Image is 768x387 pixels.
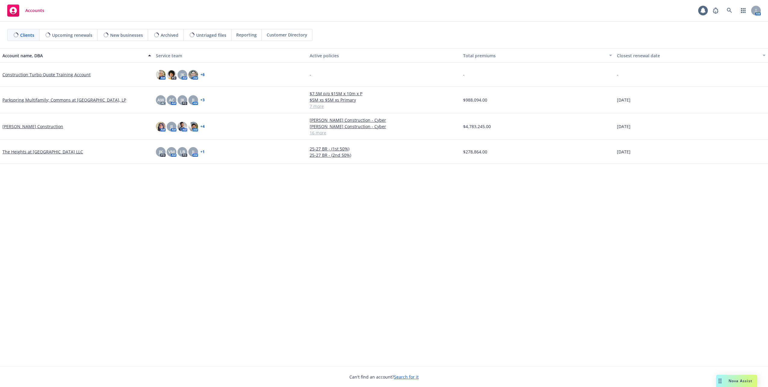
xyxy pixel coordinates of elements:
[617,123,630,130] span: [DATE]
[463,123,491,130] span: $4,783,245.00
[349,374,419,380] span: Can't find an account?
[463,149,487,155] span: $278,864.00
[169,97,174,103] span: AC
[52,32,92,38] span: Upcoming renewals
[463,52,605,59] div: Total premiums
[310,97,458,103] a: $5M xs $5M xs Primary
[153,48,307,63] button: Service team
[617,149,630,155] span: [DATE]
[710,5,722,17] a: Report a Bug
[310,103,458,109] a: 7 more
[310,130,458,136] a: 16 more
[2,97,126,103] a: Parkspring Multifamily; Commons at [GEOGRAPHIC_DATA], LP
[180,149,185,155] span: LB
[157,97,164,103] span: AW
[178,122,187,131] img: photo
[310,52,458,59] div: Active policies
[25,8,44,13] span: Accounts
[200,73,205,77] a: + 6
[310,152,458,158] a: 25-27 BR - (2nd 50%)
[167,70,176,80] img: photo
[236,32,257,38] span: Reporting
[168,149,175,155] span: VM
[20,32,34,38] span: Clients
[156,70,166,80] img: photo
[156,122,166,131] img: photo
[461,48,614,63] button: Total premiums
[729,378,752,383] span: Nova Assist
[617,97,630,103] span: [DATE]
[617,52,759,59] div: Closest renewal date
[310,123,458,130] a: [PERSON_NAME] Construction - Cyber
[192,97,194,103] span: JJ
[723,5,735,17] a: Search
[2,71,91,78] a: Construction Turbo Quote Training Account
[200,125,205,128] a: + 4
[615,48,768,63] button: Closest renewal date
[181,97,184,103] span: JK
[196,32,226,38] span: Untriaged files
[716,375,757,387] button: Nova Assist
[310,146,458,152] a: 25-27 BR - (1st 50%)
[170,123,173,130] span: JJ
[463,97,487,103] span: $988,094.00
[310,117,458,123] a: [PERSON_NAME] Construction - Cyber
[463,71,465,78] span: -
[2,149,83,155] a: The Heights at [GEOGRAPHIC_DATA] LLC
[267,32,307,38] span: Customer Directory
[2,52,144,59] div: Account name, DBA
[188,122,198,131] img: photo
[110,32,143,38] span: New businesses
[394,374,419,380] a: Search for it
[200,150,205,154] a: + 1
[307,48,461,63] button: Active policies
[159,149,163,155] span: JK
[617,71,618,78] span: -
[2,123,63,130] a: [PERSON_NAME] Construction
[181,71,184,78] span: JK
[716,375,724,387] div: Drag to move
[200,98,205,102] a: + 3
[161,32,178,38] span: Archived
[310,71,311,78] span: -
[737,5,749,17] a: Switch app
[156,52,305,59] div: Service team
[5,2,47,19] a: Accounts
[188,70,198,80] img: photo
[310,90,458,97] a: $7.5M p/o $15M x 10m x P
[192,149,194,155] span: JJ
